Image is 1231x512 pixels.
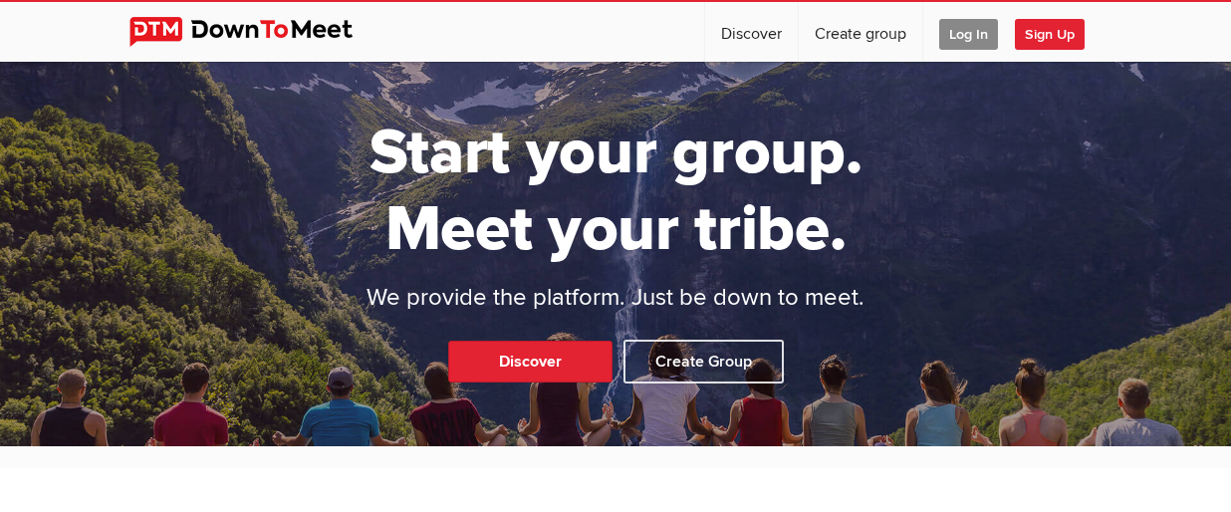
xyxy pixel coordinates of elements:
h1: Start your group. Meet your tribe. [292,115,939,268]
a: Log In [923,2,1014,62]
span: Log In [939,19,998,50]
a: Sign Up [1015,2,1101,62]
a: Create group [799,2,922,62]
a: Discover [705,2,798,62]
a: Create Group [623,340,784,384]
span: Sign Up [1015,19,1085,50]
a: Discover [448,341,613,383]
img: DownToMeet [129,17,383,47]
